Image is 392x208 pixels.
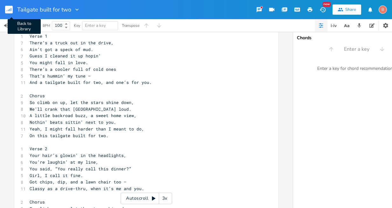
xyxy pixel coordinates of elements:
span: Ain’t got a speck of mud. [30,47,93,52]
span: On this tailgate built for two. [30,133,108,138]
span: We’ll crank that [GEOGRAPHIC_DATA] loud. [30,106,131,112]
span: You’re laughin’ at my line, [30,159,98,165]
span: A little backroad buzz, a sweet home view, [30,113,136,118]
span: Guess I cleaned it up hopin’ [30,53,101,59]
span: Verse 1 [30,33,47,39]
button: New [316,4,329,15]
div: BPM [43,24,50,27]
span: Enter a key [344,46,369,53]
div: New [323,2,331,7]
span: Nothin’ beats sittin’ next to you. [30,119,116,125]
button: Back to Library [5,2,18,17]
span: Classy as a drive-thru, when it’s me and you. [30,186,144,191]
span: Verse 2 [30,146,47,152]
div: Autoscroll [121,193,172,204]
div: Key [74,24,80,27]
div: bjb3598 [379,5,387,14]
span: You might fall in love. [30,60,88,65]
span: So climb on up, let the stars shine down, [30,100,134,105]
span: Tailgate built for two [17,7,71,12]
div: 3x [159,193,171,204]
span: Yeah, I might fall harder than I meant to do, [30,126,144,132]
span: There’s a truck out in the drive, [30,40,114,46]
span: You said, “You really call this dinner?” [30,166,131,172]
span: Got chips, dip, and a lawn chair too — [30,179,126,185]
button: Share [332,4,361,15]
span: Girl, I call it fine. [30,173,83,178]
div: Share [345,7,356,12]
span: That’s hummin’ my tune — [30,73,91,79]
span: There’s a cooler full of cold ones [30,66,116,72]
span: Enter a key [85,23,106,28]
div: Transpose [122,24,139,27]
button: B [379,2,387,17]
span: Chorus [30,199,45,205]
span: Your hair’s glowin’ in the headlights, [30,152,126,158]
span: Chorus [30,93,45,99]
span: And a tailgate built for two, and one’s for you. [30,79,152,85]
